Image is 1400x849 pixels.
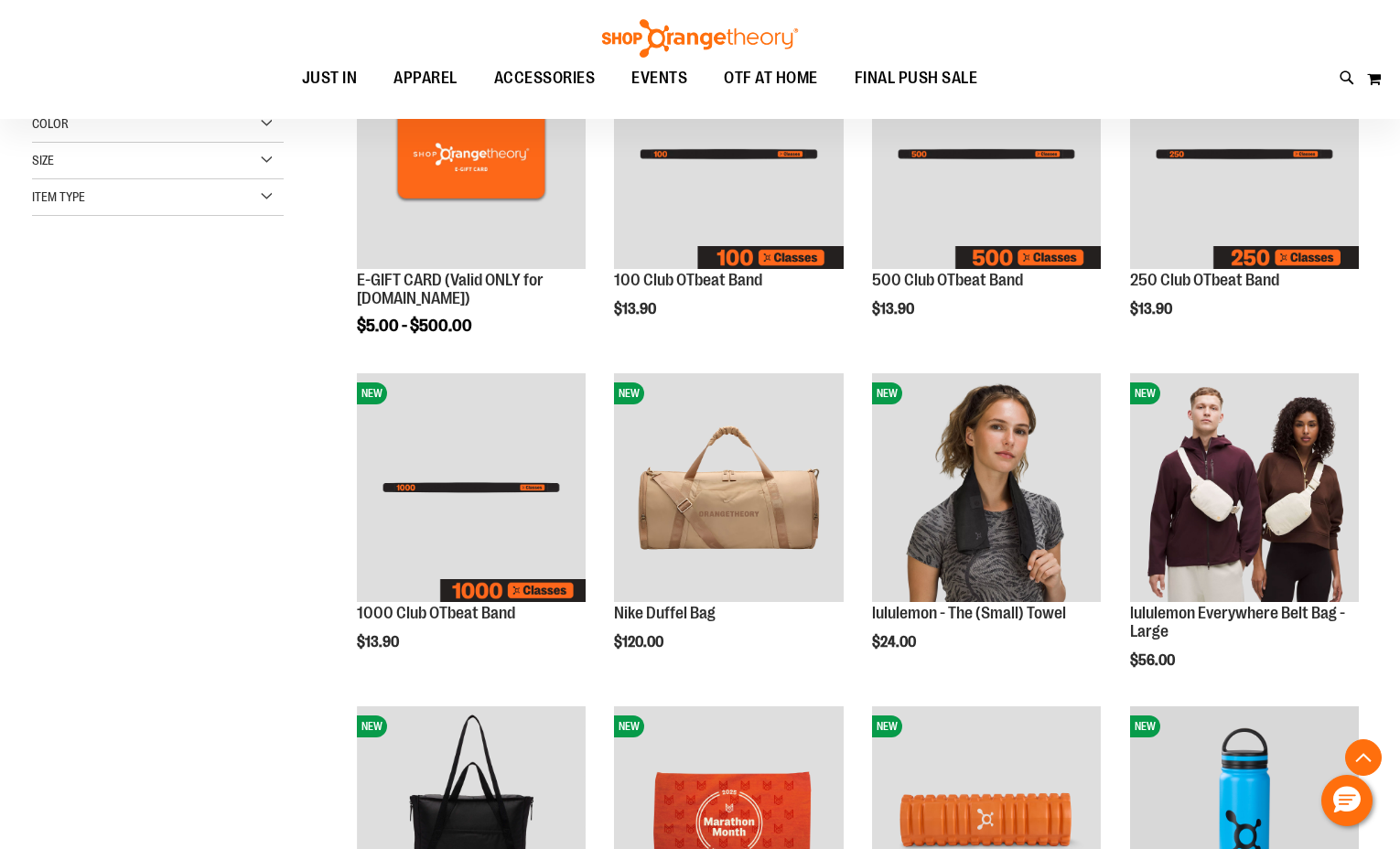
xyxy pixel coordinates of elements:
a: Nike Duffel Bag [614,604,716,622]
span: $56.00 [1130,652,1178,669]
a: lululemon Everywhere Belt Bag - Large [1130,604,1345,640]
div: product [1121,30,1368,354]
a: OTF AT HOME [705,58,836,100]
span: Size [32,153,54,167]
span: EVENTS [631,58,687,99]
span: NEW [1130,382,1160,404]
span: Color [32,116,69,131]
a: 1000 Club OTbeat Band [357,604,515,622]
a: 500 Club OTbeat Band [872,271,1023,289]
div: product [348,30,595,382]
a: ACCESSORIES [476,58,614,99]
a: FINAL PUSH SALE [836,58,996,100]
span: $13.90 [872,301,917,317]
span: $120.00 [614,634,666,650]
a: 100 Club OTbeat Band [614,271,762,289]
span: NEW [1130,715,1160,737]
div: product [605,30,852,354]
span: $13.90 [357,634,402,650]
div: product [348,364,595,688]
img: Image of 1000 Club OTbeat Band [357,373,586,602]
img: Nike Duffel Bag [614,373,843,602]
img: E-GIFT CARD (Valid ONLY for ShopOrangetheory.com) [357,39,586,268]
a: JUST IN [284,58,376,100]
span: NEW [614,715,644,737]
span: NEW [872,715,902,737]
span: APPAREL [393,58,458,99]
span: $13.90 [1130,301,1175,317]
span: Item Type [32,189,85,204]
a: lululemon - The (Small) TowelNEW [872,373,1101,605]
div: product [863,30,1110,354]
img: lululemon - The (Small) Towel [872,373,1101,602]
img: Image of 500 Club OTbeat Band [872,39,1101,268]
a: Nike Duffel BagNEW [614,373,843,605]
img: Image of 100 Club OTbeat Band [614,39,843,268]
img: Shop Orangetheory [599,19,801,58]
span: $13.90 [614,301,659,317]
img: lululemon Everywhere Belt Bag - Large [1130,373,1359,602]
span: NEW [614,382,644,404]
span: NEW [872,382,902,404]
a: EVENTS [613,58,705,100]
a: Image of 500 Club OTbeat BandNEW [872,39,1101,271]
button: Back To Top [1345,739,1382,776]
a: Image of 250 Club OTbeat BandNEW [1130,39,1359,271]
a: E-GIFT CARD (Valid ONLY for [DOMAIN_NAME]) [357,271,544,307]
a: APPAREL [375,58,476,100]
a: 250 Club OTbeat Band [1130,271,1279,289]
a: E-GIFT CARD (Valid ONLY for ShopOrangetheory.com)NEW [357,39,586,271]
a: Image of 1000 Club OTbeat BandNEW [357,373,586,605]
a: lululemon Everywhere Belt Bag - LargeNEW [1130,373,1359,605]
a: Image of 100 Club OTbeat BandNEW [614,39,843,271]
div: product [1121,364,1368,715]
div: product [863,364,1110,697]
span: $5.00 - $500.00 [357,317,472,335]
span: OTF AT HOME [724,58,818,99]
span: JUST IN [302,58,358,99]
div: product [605,364,852,697]
button: Hello, have a question? Let’s chat. [1321,775,1373,826]
img: Image of 250 Club OTbeat Band [1130,39,1359,268]
span: ACCESSORIES [494,58,596,99]
span: NEW [357,715,387,737]
span: NEW [357,382,387,404]
span: FINAL PUSH SALE [855,58,978,99]
span: $24.00 [872,634,919,650]
a: lululemon - The (Small) Towel [872,604,1066,622]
